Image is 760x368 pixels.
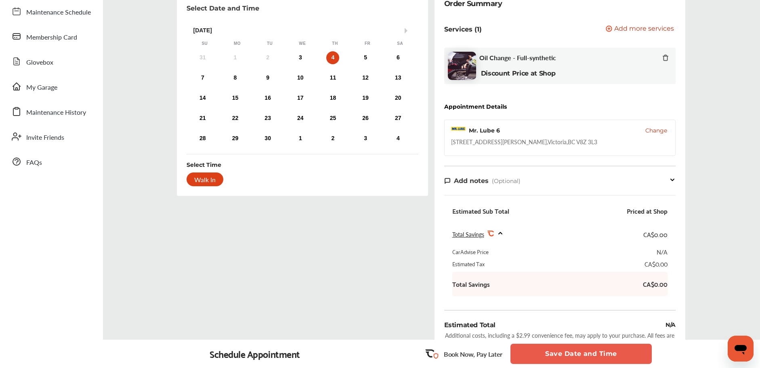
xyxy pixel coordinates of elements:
a: FAQs [7,151,95,172]
div: N/A [657,248,668,256]
div: CarAdvise Price [452,248,489,256]
div: Choose Sunday, September 14th, 2025 [196,92,209,105]
a: Add more services [606,25,676,33]
div: Choose Thursday, September 4th, 2025 [326,51,339,64]
div: CA$0.00 [645,260,668,268]
div: Mr. Lube 6 [469,126,500,135]
div: Choose Monday, September 22nd, 2025 [229,112,242,125]
div: Choose Tuesday, September 9th, 2025 [261,71,274,84]
span: Maintenance Schedule [26,7,91,18]
div: Choose Wednesday, September 17th, 2025 [294,92,307,105]
span: Oil Change - Full-synthetic [479,54,556,61]
div: Choose Friday, September 26th, 2025 [359,112,372,125]
div: month 2025-09 [187,50,415,147]
button: Next Month [405,28,410,34]
img: oil-change-thumb.jpg [448,52,476,80]
div: Choose Friday, September 5th, 2025 [359,51,372,64]
span: My Garage [26,82,57,93]
div: N/A [666,320,676,330]
div: Su [201,41,209,46]
div: Choose Saturday, September 20th, 2025 [392,92,405,105]
div: We [298,41,307,46]
div: Walk In [187,172,223,186]
iframe: Button to launch messaging window [728,336,754,362]
div: Choose Tuesday, September 23rd, 2025 [261,112,274,125]
b: CA$0.00 [643,280,668,288]
div: Choose Thursday, October 2nd, 2025 [326,132,339,145]
p: Book Now, Pay Later [444,349,502,359]
div: Not available Sunday, August 31st, 2025 [196,51,209,64]
div: Choose Sunday, September 21st, 2025 [196,112,209,125]
div: Estimated Sub Total [452,207,509,215]
div: Choose Wednesday, September 24th, 2025 [294,112,307,125]
a: Glovebox [7,51,95,72]
button: Add more services [606,25,674,33]
div: Choose Thursday, September 25th, 2025 [326,112,339,125]
div: Choose Wednesday, September 3rd, 2025 [294,51,307,64]
span: Membership Card [26,32,77,43]
a: Maintenance Schedule [7,1,95,22]
div: Fr [363,41,372,46]
button: Change [645,126,667,135]
div: Choose Friday, October 3rd, 2025 [359,132,372,145]
button: Save Date and Time [510,344,652,364]
div: Choose Monday, September 8th, 2025 [229,71,242,84]
img: logo-mr-lube.png [451,127,466,134]
span: Total Savings [452,230,484,238]
div: Sa [396,41,404,46]
div: Choose Tuesday, September 30th, 2025 [261,132,274,145]
div: Choose Saturday, September 13th, 2025 [392,71,405,84]
b: Discount Price at Shop [481,69,556,77]
div: Mo [233,41,241,46]
span: Add notes [454,177,489,185]
img: note-icon.db9493fa.svg [444,177,451,184]
div: [DATE] [189,27,417,34]
div: Schedule Appointment [210,348,300,360]
div: Choose Friday, September 19th, 2025 [359,92,372,105]
span: Maintenance History [26,107,86,118]
div: CA$0.00 [643,229,668,240]
div: Choose Saturday, October 4th, 2025 [392,132,405,145]
div: Appointment Details [444,103,507,110]
span: Invite Friends [26,132,64,143]
p: Select Date and Time [187,4,259,12]
div: Choose Thursday, September 11th, 2025 [326,71,339,84]
div: Tu [266,41,274,46]
div: Select Time [187,161,221,169]
div: Estimated Total [444,320,495,330]
a: Membership Card [7,26,95,47]
b: Total Savings [452,280,490,288]
div: Estimated Tax [452,260,485,268]
span: Add more services [614,25,674,33]
a: Maintenance History [7,101,95,122]
p: Services (1) [444,25,482,33]
div: Choose Tuesday, September 16th, 2025 [261,92,274,105]
div: Th [331,41,339,46]
div: Choose Monday, September 15th, 2025 [229,92,242,105]
div: Choose Thursday, September 18th, 2025 [326,92,339,105]
span: (Optional) [492,177,521,185]
div: Choose Monday, September 29th, 2025 [229,132,242,145]
div: Choose Saturday, September 6th, 2025 [392,51,405,64]
div: Choose Saturday, September 27th, 2025 [392,112,405,125]
div: Choose Wednesday, September 10th, 2025 [294,71,307,84]
div: Choose Wednesday, October 1st, 2025 [294,132,307,145]
div: Choose Sunday, September 28th, 2025 [196,132,209,145]
div: Choose Friday, September 12th, 2025 [359,71,372,84]
span: Glovebox [26,57,53,68]
div: Additional costs, including a $2.99 convenience fee, may apply to your purchase. All fees are sub... [444,331,676,347]
a: My Garage [7,76,95,97]
div: Choose Sunday, September 7th, 2025 [196,71,209,84]
div: Not available Monday, September 1st, 2025 [229,51,242,64]
a: Invite Friends [7,126,95,147]
div: Priced at Shop [627,207,668,215]
span: FAQs [26,158,42,168]
div: [STREET_ADDRESS][PERSON_NAME] , Victoria , BC V8Z 3L3 [451,138,597,146]
div: Not available Tuesday, September 2nd, 2025 [261,51,274,64]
